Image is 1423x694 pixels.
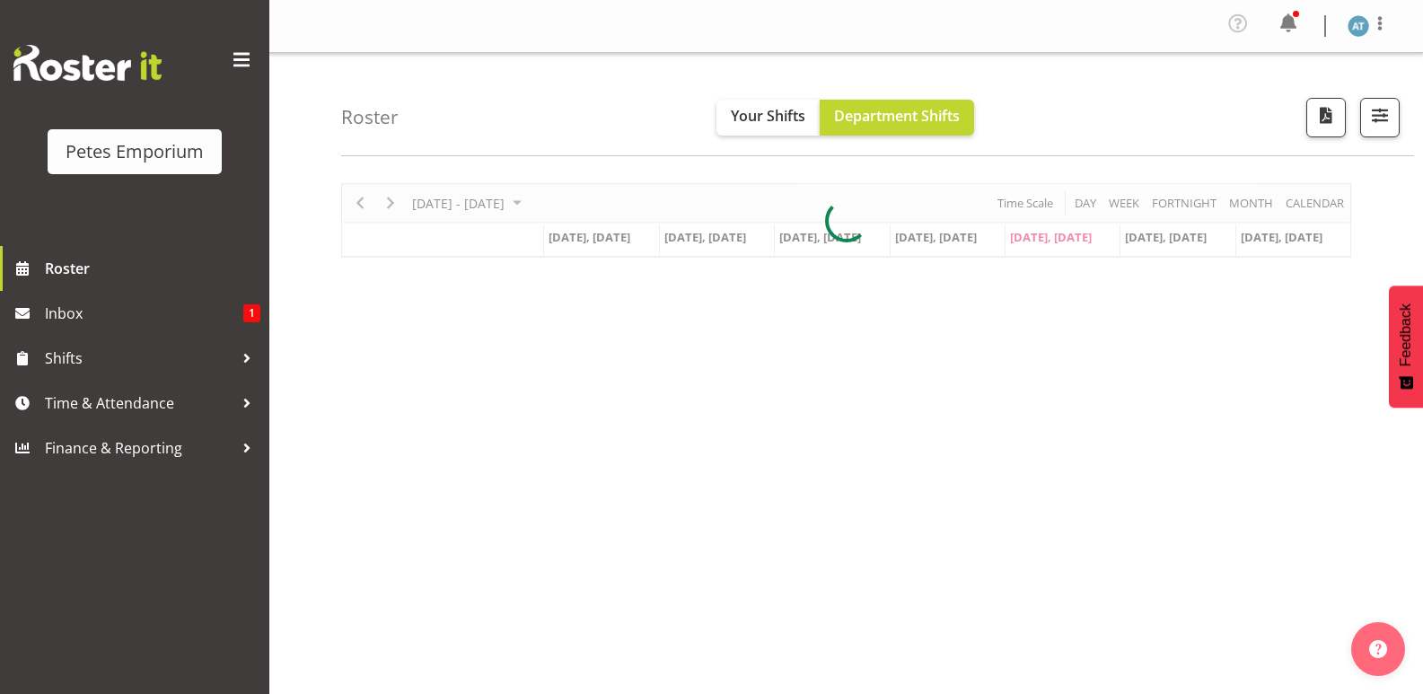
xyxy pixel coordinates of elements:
button: Feedback - Show survey [1389,286,1423,408]
span: Time & Attendance [45,390,233,417]
span: Department Shifts [834,106,960,126]
img: help-xxl-2.png [1369,640,1387,658]
span: Feedback [1398,303,1414,366]
img: alex-micheal-taniwha5364.jpg [1348,15,1369,37]
span: Roster [45,255,260,282]
button: Filter Shifts [1360,98,1400,137]
h4: Roster [341,107,399,127]
button: Download a PDF of the roster according to the set date range. [1306,98,1346,137]
button: Department Shifts [820,100,974,136]
span: Finance & Reporting [45,435,233,461]
div: Petes Emporium [66,138,204,165]
span: Your Shifts [731,106,805,126]
img: Rosterit website logo [13,45,162,81]
span: 1 [243,304,260,322]
span: Shifts [45,345,233,372]
button: Your Shifts [716,100,820,136]
span: Inbox [45,300,243,327]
